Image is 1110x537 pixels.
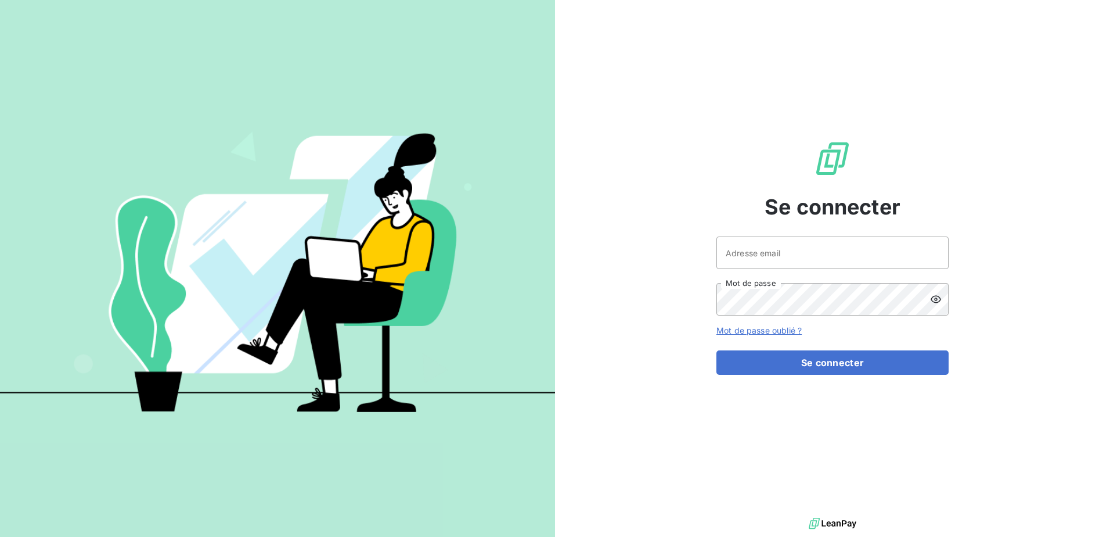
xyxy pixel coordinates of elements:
[716,325,802,335] a: Mot de passe oublié ?
[765,191,900,223] span: Se connecter
[809,515,856,532] img: logo
[814,140,851,177] img: Logo LeanPay
[716,237,949,269] input: placeholder
[716,350,949,375] button: Se connecter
